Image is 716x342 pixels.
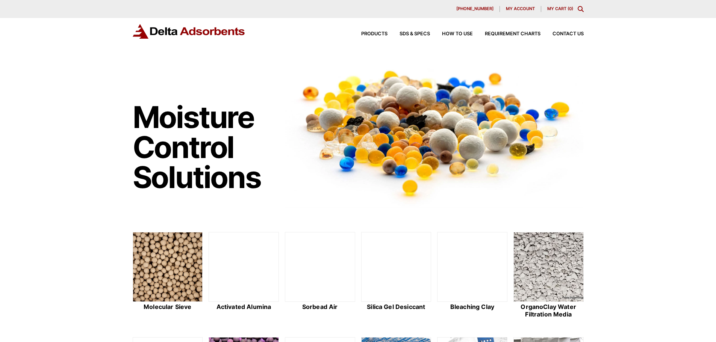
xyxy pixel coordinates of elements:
[553,32,584,36] span: Contact Us
[485,32,540,36] span: Requirement Charts
[506,7,535,11] span: My account
[133,232,203,319] a: Molecular Sieve
[209,303,279,310] h2: Activated Alumina
[547,6,573,11] a: My Cart (0)
[361,232,431,319] a: Silica Gel Desiccant
[285,232,355,319] a: Sorbead Air
[513,303,584,318] h2: OrganoClay Water Filtration Media
[209,232,279,319] a: Activated Alumina
[285,303,355,310] h2: Sorbead Air
[500,6,541,12] a: My account
[513,232,584,319] a: OrganoClay Water Filtration Media
[569,6,572,11] span: 0
[456,7,493,11] span: [PHONE_NUMBER]
[361,303,431,310] h2: Silica Gel Desiccant
[133,303,203,310] h2: Molecular Sieve
[540,32,584,36] a: Contact Us
[473,32,540,36] a: Requirement Charts
[437,303,507,310] h2: Bleaching Clay
[442,32,473,36] span: How to Use
[285,57,584,208] img: Image
[437,232,507,319] a: Bleaching Clay
[349,32,388,36] a: Products
[133,24,245,39] img: Delta Adsorbents
[578,6,584,12] div: Toggle Modal Content
[133,102,278,192] h1: Moisture Control Solutions
[430,32,473,36] a: How to Use
[388,32,430,36] a: SDS & SPECS
[361,32,388,36] span: Products
[400,32,430,36] span: SDS & SPECS
[450,6,500,12] a: [PHONE_NUMBER]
